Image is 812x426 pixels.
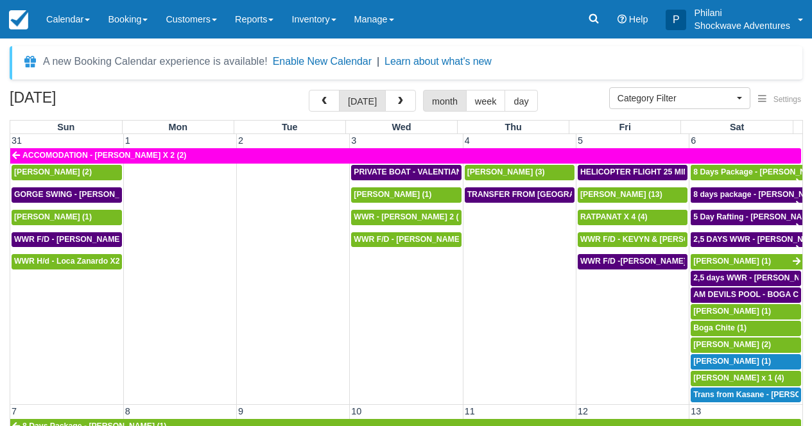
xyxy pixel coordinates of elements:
[629,14,648,24] span: Help
[12,210,122,225] a: [PERSON_NAME] (1)
[691,321,801,336] a: Boga Chite (1)
[237,406,245,416] span: 9
[580,257,721,266] span: WWR F/D -[PERSON_NAME] X 15 (15)
[377,56,379,67] span: |
[691,271,801,286] a: 2,5 days WWR - [PERSON_NAME] X2 (2)
[691,354,801,370] a: [PERSON_NAME] (1)
[467,167,545,176] span: [PERSON_NAME] (3)
[14,212,92,221] span: [PERSON_NAME] (1)
[691,388,801,403] a: Trans from Kasane - [PERSON_NAME] X4 (4)
[14,167,92,176] span: [PERSON_NAME] (2)
[578,187,687,203] a: [PERSON_NAME] (13)
[618,15,626,24] i: Help
[12,187,122,203] a: GORGE SWING - [PERSON_NAME] X 2 (2)
[693,340,771,349] span: [PERSON_NAME] (2)
[691,210,802,225] a: 5 Day Rafting - [PERSON_NAME] X1 (1)
[580,167,788,176] span: HELICOPTER FLIGHT 25 MINS- [PERSON_NAME] X1 (1)
[578,232,687,248] a: WWR F/D - KEVYN & [PERSON_NAME] 2 (2)
[57,122,74,132] span: Sun
[14,190,171,199] span: GORGE SWING - [PERSON_NAME] X 2 (2)
[43,54,268,69] div: A new Booking Calendar experience is available!
[691,254,802,269] a: [PERSON_NAME] (1)
[12,254,122,269] a: WWR H/d - Loca Zanardo X2 (2)
[580,212,648,221] span: RATPANAT X 4 (4)
[773,95,801,104] span: Settings
[576,406,589,416] span: 12
[9,10,28,30] img: checkfront-main-nav-mini-logo.png
[619,122,631,132] span: Fri
[12,165,122,180] a: [PERSON_NAME] (2)
[691,187,802,203] a: 8 days package - [PERSON_NAME] X1 (1)
[12,232,122,248] a: WWR F/D - [PERSON_NAME] X 1 (1)
[666,10,686,30] div: P
[691,371,801,386] a: [PERSON_NAME] x 1 (4)
[351,232,461,248] a: WWR F/D - [PERSON_NAME] x3 (3)
[578,254,687,269] a: WWR F/D -[PERSON_NAME] X 15 (15)
[14,235,148,244] span: WWR F/D - [PERSON_NAME] X 1 (1)
[22,151,186,160] span: ACCOMODATION - [PERSON_NAME] X 2 (2)
[354,235,485,244] span: WWR F/D - [PERSON_NAME] x3 (3)
[578,210,687,225] a: RATPANAT X 4 (4)
[10,135,23,146] span: 31
[694,19,790,32] p: Shockwave Adventures
[168,122,187,132] span: Mon
[689,406,702,416] span: 13
[124,406,132,416] span: 8
[282,122,298,132] span: Tue
[580,190,662,199] span: [PERSON_NAME] (13)
[691,287,801,303] a: AM DEVILS POOL - BOGA CHITE X 1 (1)
[730,122,744,132] span: Sat
[351,187,461,203] a: [PERSON_NAME] (1)
[576,135,584,146] span: 5
[609,87,750,109] button: Category Filter
[10,406,18,416] span: 7
[350,406,363,416] span: 10
[578,165,687,180] a: HELICOPTER FLIGHT 25 MINS- [PERSON_NAME] X1 (1)
[463,406,476,416] span: 11
[339,90,386,112] button: [DATE]
[351,210,461,225] a: WWR - [PERSON_NAME] 2 (2)
[691,337,801,353] a: [PERSON_NAME] (2)
[423,90,467,112] button: month
[354,212,465,221] span: WWR - [PERSON_NAME] 2 (2)
[354,167,555,176] span: PRIVATE BOAT - VALENTIAN [PERSON_NAME] X 4 (4)
[350,135,358,146] span: 3
[14,257,132,266] span: WWR H/d - Loca Zanardo X2 (2)
[693,257,771,266] span: [PERSON_NAME] (1)
[351,165,461,180] a: PRIVATE BOAT - VALENTIAN [PERSON_NAME] X 4 (4)
[689,135,697,146] span: 6
[273,55,372,68] button: Enable New Calendar
[124,135,132,146] span: 1
[580,235,744,244] span: WWR F/D - KEVYN & [PERSON_NAME] 2 (2)
[691,304,801,319] a: [PERSON_NAME] (1)
[693,307,771,316] span: [PERSON_NAME] (1)
[10,90,172,114] h2: [DATE]
[691,165,802,180] a: 8 Days Package - [PERSON_NAME] (1)
[693,323,747,332] span: Boga Chite (1)
[354,190,431,199] span: [PERSON_NAME] (1)
[505,122,521,132] span: Thu
[463,135,471,146] span: 4
[465,187,574,203] a: TRANSFER FROM [GEOGRAPHIC_DATA] TO VIC FALLS - [PERSON_NAME] X 1 (1)
[693,357,771,366] span: [PERSON_NAME] (1)
[505,90,537,112] button: day
[693,373,784,382] span: [PERSON_NAME] x 1 (4)
[466,90,506,112] button: week
[392,122,411,132] span: Wed
[10,148,801,164] a: ACCOMODATION - [PERSON_NAME] X 2 (2)
[384,56,492,67] a: Learn about what's new
[691,232,802,248] a: 2,5 DAYS WWR - [PERSON_NAME] X1 (1)
[750,90,809,109] button: Settings
[694,6,790,19] p: Philani
[237,135,245,146] span: 2
[465,165,574,180] a: [PERSON_NAME] (3)
[467,190,775,199] span: TRANSFER FROM [GEOGRAPHIC_DATA] TO VIC FALLS - [PERSON_NAME] X 1 (1)
[618,92,734,105] span: Category Filter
